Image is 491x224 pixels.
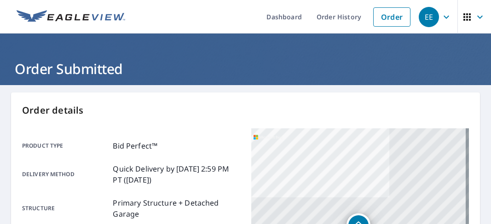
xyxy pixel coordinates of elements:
p: Product type [22,140,109,151]
p: Structure [22,197,109,219]
p: Order details [22,103,469,117]
h1: Order Submitted [11,59,480,78]
img: EV Logo [17,10,125,24]
p: Bid Perfect™ [113,140,157,151]
a: Order [373,7,410,27]
p: Quick Delivery by [DATE] 2:59 PM PT ([DATE]) [113,163,240,185]
p: Delivery method [22,163,109,185]
p: Primary Structure + Detached Garage [113,197,240,219]
div: EE [419,7,439,27]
